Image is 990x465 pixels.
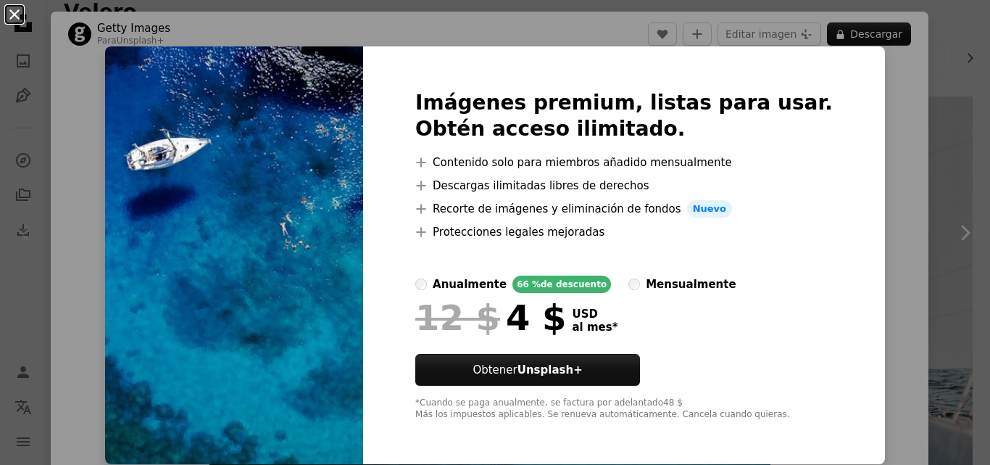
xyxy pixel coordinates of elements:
[415,398,833,421] div: *Cuando se paga anualmente, se factura por adelantado 48 $ Más los impuestos aplicables. Se renue...
[415,154,833,171] li: Contenido solo para miembros añadido mensualmente
[517,363,583,376] strong: Unsplash+
[415,299,566,337] div: 4 $
[687,200,732,218] span: Nuevo
[415,177,833,194] li: Descargas ilimitadas libres de derechos
[572,321,617,334] span: al mes *
[415,279,427,290] input: anualmente66 %de descuento
[415,90,833,142] h2: Imágenes premium, listas para usar. Obtén acceso ilimitado.
[646,276,736,293] div: mensualmente
[415,354,640,386] button: ObtenerUnsplash+
[572,308,617,321] span: USD
[415,299,500,337] span: 12 $
[628,279,640,290] input: mensualmente
[105,46,363,464] img: premium_photo-1664304203400-751b71eb6c09
[512,276,611,293] div: 66 % de descuento
[415,223,833,241] li: Protecciones legales mejoradas
[415,200,833,218] li: Recorte de imágenes y eliminación de fondos
[433,276,507,293] div: anualmente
